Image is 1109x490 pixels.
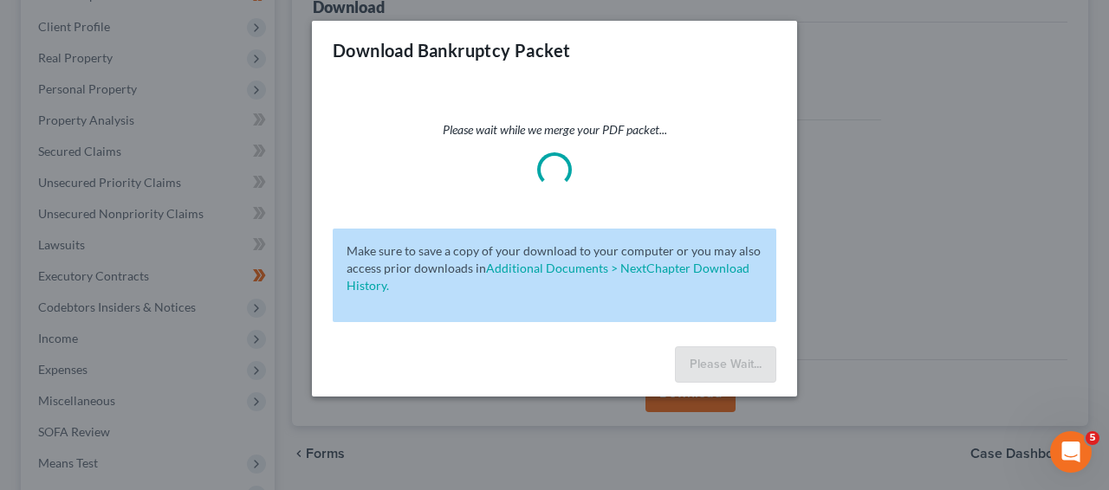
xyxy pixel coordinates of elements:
button: Please Wait... [675,346,776,383]
p: Make sure to save a copy of your download to your computer or you may also access prior downloads in [347,242,762,294]
p: Please wait while we merge your PDF packet... [333,121,776,139]
span: Please Wait... [690,357,762,371]
iframe: Intercom live chat [1050,431,1092,473]
a: Additional Documents > NextChapter Download History. [347,261,749,293]
h3: Download Bankruptcy Packet [333,38,570,62]
span: 5 [1086,431,1099,445]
